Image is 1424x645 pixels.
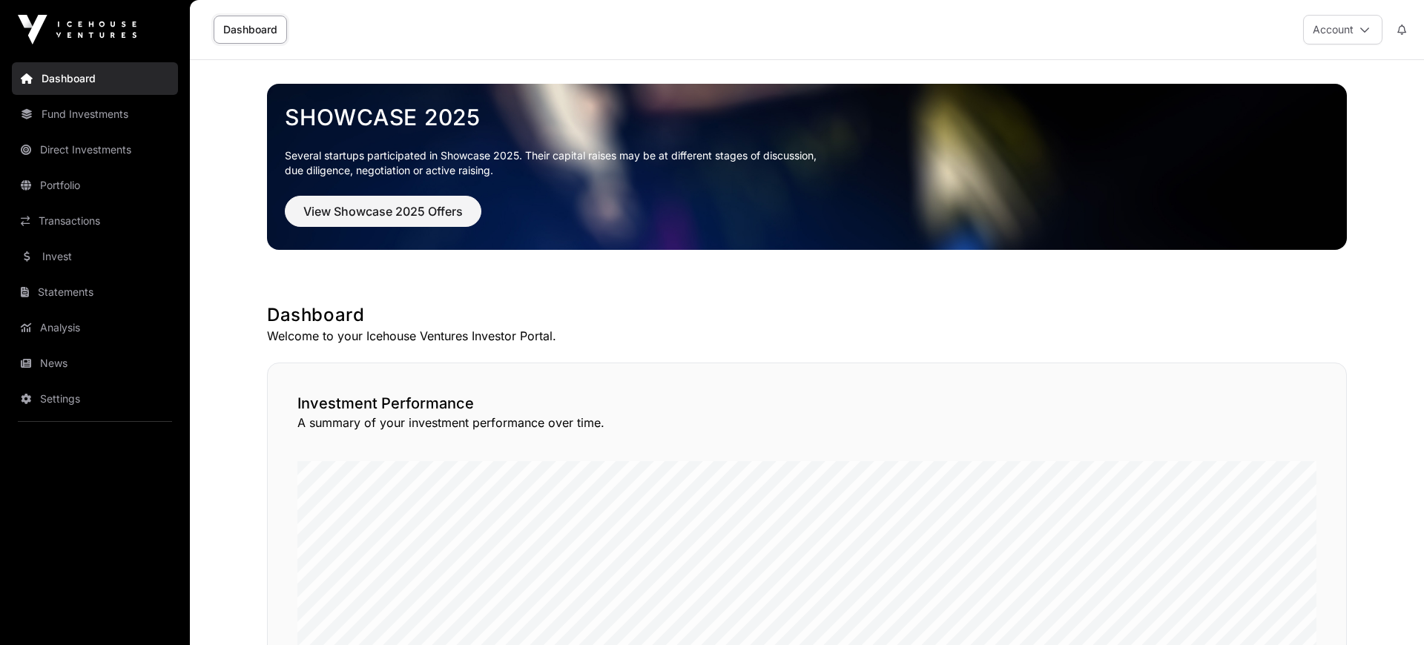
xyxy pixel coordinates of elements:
[285,148,1329,178] p: Several startups participated in Showcase 2025. Their capital raises may be at different stages o...
[285,104,1329,130] a: Showcase 2025
[297,414,1316,431] p: A summary of your investment performance over time.
[12,169,178,202] a: Portfolio
[214,16,287,44] a: Dashboard
[267,303,1347,327] h1: Dashboard
[285,211,481,225] a: View Showcase 2025 Offers
[267,327,1347,345] p: Welcome to your Icehouse Ventures Investor Portal.
[1303,15,1382,44] button: Account
[18,15,136,44] img: Icehouse Ventures Logo
[285,196,481,227] button: View Showcase 2025 Offers
[12,276,178,308] a: Statements
[12,383,178,415] a: Settings
[303,202,463,220] span: View Showcase 2025 Offers
[12,240,178,273] a: Invest
[12,98,178,130] a: Fund Investments
[12,311,178,344] a: Analysis
[12,347,178,380] a: News
[12,205,178,237] a: Transactions
[297,393,1316,414] h2: Investment Performance
[12,62,178,95] a: Dashboard
[12,133,178,166] a: Direct Investments
[267,84,1347,250] img: Showcase 2025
